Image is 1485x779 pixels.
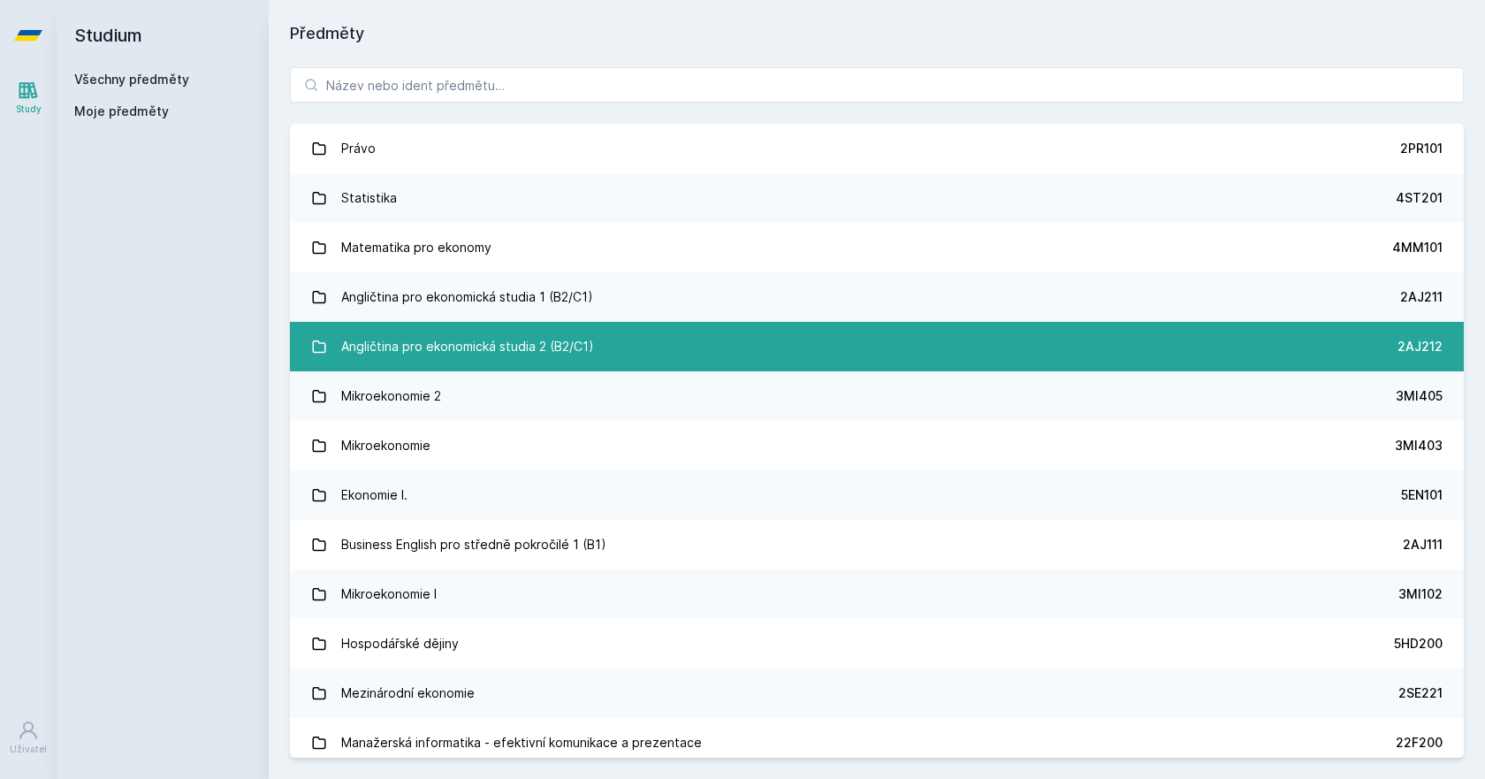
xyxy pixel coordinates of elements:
a: Matematika pro ekonomy 4MM101 [290,223,1464,272]
h1: Předměty [290,21,1464,46]
a: Všechny předměty [74,72,189,87]
a: Manažerská informatika - efektivní komunikace a prezentace 22F200 [290,718,1464,768]
a: Angličtina pro ekonomická studia 2 (B2/C1) 2AJ212 [290,322,1464,371]
div: 2PR101 [1400,140,1443,157]
div: Manažerská informatika - efektivní komunikace a prezentace [341,725,702,760]
span: Moje předměty [74,103,169,120]
div: Mezinárodní ekonomie [341,676,475,711]
div: 4ST201 [1396,189,1443,207]
div: 4MM101 [1392,239,1443,256]
div: Právo [341,131,376,166]
div: 5HD200 [1394,635,1443,653]
a: Ekonomie I. 5EN101 [290,470,1464,520]
div: Mikroekonomie 2 [341,378,441,414]
a: Hospodářské dějiny 5HD200 [290,619,1464,668]
div: Angličtina pro ekonomická studia 1 (B2/C1) [341,279,593,315]
div: 2AJ111 [1403,536,1443,554]
div: Ekonomie I. [341,477,407,513]
div: 3MI405 [1396,387,1443,405]
div: 2AJ211 [1400,288,1443,306]
div: 5EN101 [1401,486,1443,504]
div: Statistika [341,180,397,216]
div: 2SE221 [1398,684,1443,702]
a: Mikroekonomie 2 3MI405 [290,371,1464,421]
div: Hospodářské dějiny [341,626,459,661]
div: 22F200 [1396,734,1443,752]
div: 3MI403 [1395,437,1443,454]
a: Mezinárodní ekonomie 2SE221 [290,668,1464,718]
a: Mikroekonomie I 3MI102 [290,569,1464,619]
div: Uživatel [10,743,47,756]
input: Název nebo ident předmětu… [290,67,1464,103]
div: Study [16,103,42,116]
div: 3MI102 [1398,585,1443,603]
div: 2AJ212 [1397,338,1443,355]
a: Statistika 4ST201 [290,173,1464,223]
div: Business English pro středně pokročilé 1 (B1) [341,527,606,562]
a: Právo 2PR101 [290,124,1464,173]
div: Mikroekonomie [341,428,430,463]
a: Angličtina pro ekonomická studia 1 (B2/C1) 2AJ211 [290,272,1464,322]
a: Uživatel [4,711,53,765]
div: Angličtina pro ekonomická studia 2 (B2/C1) [341,329,594,364]
a: Business English pro středně pokročilé 1 (B1) 2AJ111 [290,520,1464,569]
div: Matematika pro ekonomy [341,230,491,265]
a: Study [4,71,53,125]
a: Mikroekonomie 3MI403 [290,421,1464,470]
div: Mikroekonomie I [341,577,437,612]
